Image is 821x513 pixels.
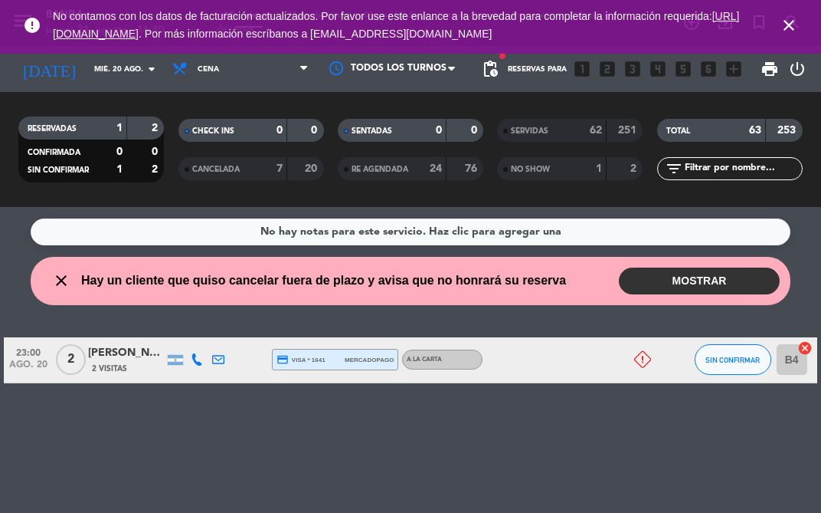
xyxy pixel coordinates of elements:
[572,59,592,79] i: looks_one
[11,53,87,84] i: [DATE]
[276,163,283,174] strong: 7
[305,163,320,174] strong: 20
[797,340,813,356] i: cancel
[260,223,561,241] div: No hay notas para este servicio. Haz clic para agregar una
[53,10,740,40] a: [URL][DOMAIN_NAME]
[152,123,161,133] strong: 2
[619,268,780,294] button: MOSTRAR
[695,344,771,375] button: SIN CONFIRMAR
[724,59,744,79] i: add_box
[705,356,760,364] span: SIN CONFIRMAR
[511,166,550,173] span: NO SHOW
[276,354,325,366] span: visa * 1641
[665,159,683,178] i: filter_list
[407,357,442,363] span: A LA CARTA
[88,344,165,362] div: [PERSON_NAME]
[56,344,86,375] span: 2
[81,271,566,291] span: Hay un cliente que quiso cancelar fuera de plazo y avisa que no honrará su reserva
[511,127,548,135] span: SERVIDAS
[198,65,219,74] span: Cena
[436,125,442,136] strong: 0
[139,28,492,40] a: . Por más información escríbanos a [EMAIL_ADDRESS][DOMAIN_NAME]
[471,125,480,136] strong: 0
[666,127,690,135] span: TOTAL
[596,163,602,174] strong: 1
[116,123,123,133] strong: 1
[618,125,639,136] strong: 251
[777,125,799,136] strong: 253
[683,160,802,177] input: Filtrar por nombre...
[780,16,798,35] i: close
[152,146,161,157] strong: 0
[498,51,507,61] span: fiber_manual_record
[788,60,806,78] i: power_settings_new
[276,354,289,366] i: credit_card
[760,60,779,78] span: print
[430,163,442,174] strong: 24
[276,125,283,136] strong: 0
[192,166,240,173] span: CANCELADA
[673,59,693,79] i: looks_5
[352,166,408,173] span: RE AGENDADA
[352,127,392,135] span: SENTADAS
[116,164,123,175] strong: 1
[465,163,480,174] strong: 76
[192,127,234,135] span: CHECK INS
[92,363,127,375] span: 2 Visitas
[785,46,810,92] div: LOG OUT
[648,59,668,79] i: looks_4
[53,10,740,40] span: No contamos con los datos de facturación actualizados. Por favor use este enlance a la brevedad p...
[597,59,617,79] i: looks_two
[623,59,643,79] i: looks_3
[23,16,41,35] i: error
[9,343,47,360] span: 23:00
[28,149,80,156] span: CONFIRMADA
[9,360,47,377] span: ago. 20
[698,59,718,79] i: looks_6
[481,60,499,78] span: pending_actions
[28,125,77,133] span: RESERVADAS
[749,125,761,136] strong: 63
[52,271,70,290] i: close
[28,166,89,174] span: SIN CONFIRMAR
[142,60,161,78] i: arrow_drop_down
[508,65,567,74] span: Reservas para
[311,125,320,136] strong: 0
[152,164,161,175] strong: 2
[116,146,123,157] strong: 0
[590,125,602,136] strong: 62
[345,355,394,365] span: mercadopago
[630,163,639,174] strong: 2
